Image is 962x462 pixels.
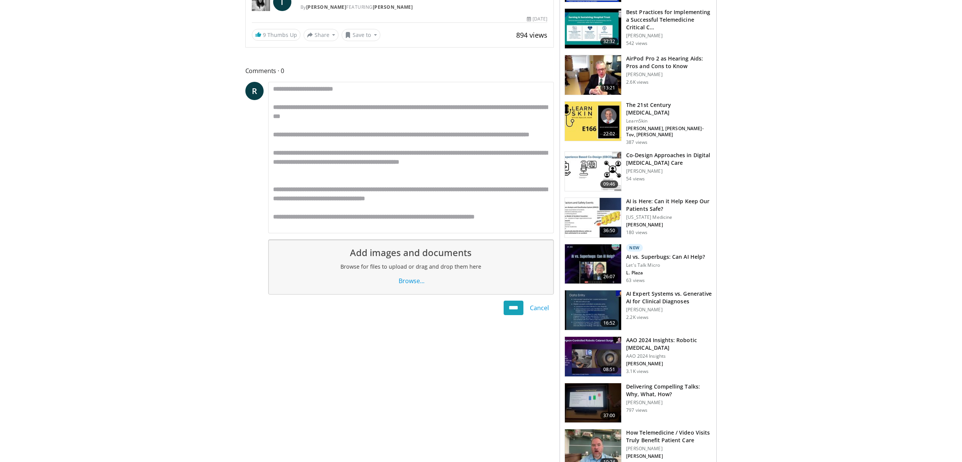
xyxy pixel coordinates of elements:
a: 37:00 Delivering Compelling Talks: Why, What, How? [PERSON_NAME] 797 views [564,383,712,423]
h3: Best Practices for Implementing a Successful Telemedicine Critical C… [626,8,712,31]
h3: AirPod Pro 2 as Hearing Aids: Pros and Cons to Know [626,55,712,70]
h3: Delivering Compelling Talks: Why, What, How? [626,383,712,398]
a: [PERSON_NAME] [306,4,347,10]
p: [PERSON_NAME] [626,400,712,406]
img: b12dae1b-5470-4178-b022-d9bdaad706a6.150x105_q85_crop-smart_upscale.jpg [565,9,621,48]
h3: The 21st Century [MEDICAL_DATA] [626,101,712,116]
span: 16:52 [600,319,619,327]
p: 542 views [626,40,647,46]
h3: How Telemedicine / Video Visits Truly Benefit Patient Care [626,429,712,444]
p: [PERSON_NAME] [626,33,712,39]
button: Share [304,29,339,41]
p: L. Plaza [626,270,705,276]
a: Browse... [392,274,429,288]
a: 16:52 AI Expert Systems vs. Generative AI for Clinical Diagnoses [PERSON_NAME] 2.2K views [564,290,712,330]
img: 1bf82db2-8afa-4218-83ea-e842702db1c4.150x105_q85_crop-smart_upscale.jpg [565,290,621,330]
h2: Browse for files to upload or drag and drop them here [275,263,548,271]
h3: AI vs. Superbugs: Can AI Help? [626,253,705,261]
a: 9 Thumbs Up [252,29,301,41]
span: 08:51 [600,366,619,373]
a: 22:02 The 21st Century [MEDICAL_DATA] LearnSkin [PERSON_NAME], [PERSON_NAME]-Tov, [PERSON_NAME] 3... [564,101,712,145]
span: 32:32 [600,38,619,45]
span: 894 views [516,30,547,40]
a: 26:07 New AI vs. Superbugs: Can AI Help? Let's Talk Micro L. Plaza 63 views [564,244,712,284]
img: 25431246-1269-42a8-a8a5-913a9f51cb16.150x105_q85_crop-smart_upscale.jpg [565,102,621,141]
p: 387 views [626,139,647,145]
img: c50c24ec-d60b-4e37-882b-bdb37b551a6b.150x105_q85_crop-smart_upscale.jpg [565,244,621,284]
a: Cancel [525,301,554,315]
a: 09:46 Co-Design Approaches in Digital [MEDICAL_DATA] Care [PERSON_NAME] 54 views [564,151,712,192]
a: 32:32 Best Practices for Implementing a Successful Telemedicine Critical C… [PERSON_NAME] 542 views [564,8,712,49]
p: [PERSON_NAME] [626,453,712,459]
span: 9 [263,31,266,38]
img: 827094c5-6f5e-4c9f-8b62-17603927959e.150x105_q85_crop-smart_upscale.jpg [565,198,621,237]
p: AAO 2024 Insights [626,353,712,359]
h1: Add images and documents [275,246,548,260]
span: 37:00 [600,412,619,419]
span: 13:21 [600,84,619,92]
img: 0eb43b02-c65f-40ca-8e95-25eef35c1cc3.150x105_q85_crop-smart_upscale.jpg [565,337,621,376]
div: By FEATURING [301,4,548,11]
h3: AI Expert Systems vs. Generative AI for Clinical Diagnoses [626,290,712,305]
p: [PERSON_NAME] [626,72,712,78]
span: Comments 0 [245,66,554,76]
button: Save to [342,29,380,41]
p: Let's Talk Micro [626,262,705,268]
p: 2.2K views [626,314,649,320]
h3: AAO 2024 Insights: Robotic [MEDICAL_DATA] [626,336,712,352]
p: New [626,244,643,252]
a: 36:50 AI is Here: Can it Help Keep Our Patients Safe? [US_STATE] Medicine [PERSON_NAME] 180 views [564,198,712,238]
img: a78774a7-53a7-4b08-bcf0-1e3aa9dc638f.150x105_q85_crop-smart_upscale.jpg [565,55,621,95]
p: 3.1K views [626,368,649,374]
p: [PERSON_NAME], [PERSON_NAME]-Tov, [PERSON_NAME] [626,126,712,138]
p: 2.6K views [626,79,649,85]
span: 36:50 [600,227,619,234]
p: [PERSON_NAME] [626,361,712,367]
span: 09:46 [600,180,619,188]
p: [PERSON_NAME] [626,446,712,452]
a: 08:51 AAO 2024 Insights: Robotic [MEDICAL_DATA] AAO 2024 Insights [PERSON_NAME] 3.1K views [564,336,712,377]
a: 13:21 AirPod Pro 2 as Hearing Aids: Pros and Cons to Know [PERSON_NAME] 2.6K views [564,55,712,95]
a: R [245,82,264,100]
p: 54 views [626,176,645,182]
span: 22:02 [600,130,619,138]
img: eff7de8f-077c-4608-80ca-f678e94f3178.150x105_q85_crop-smart_upscale.jpg [565,152,621,191]
p: [PERSON_NAME] [626,307,712,313]
p: [US_STATE] Medicine [626,214,712,220]
span: 26:07 [600,273,619,280]
img: b9e70ca8-7a52-426c-ab95-da05c7b8fc4c.150x105_q85_crop-smart_upscale.jpg [565,383,621,423]
h3: AI is Here: Can it Help Keep Our Patients Safe? [626,198,712,213]
h3: Co-Design Approaches in Digital [MEDICAL_DATA] Care [626,151,712,167]
p: [PERSON_NAME] [626,168,712,174]
a: [PERSON_NAME] [373,4,413,10]
p: 180 views [626,229,647,236]
div: [DATE] [527,16,547,22]
p: 63 views [626,277,645,284]
p: 797 views [626,407,647,413]
p: [PERSON_NAME] [626,222,712,228]
p: LearnSkin [626,118,712,124]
